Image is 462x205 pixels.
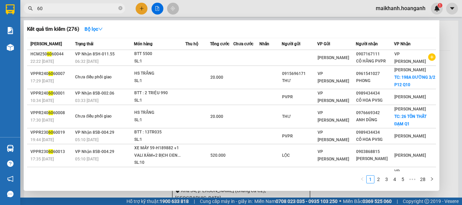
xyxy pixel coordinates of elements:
span: VP [PERSON_NAME] [394,52,426,64]
span: 10:34 [DATE] [30,98,54,103]
div: PVPR [282,94,317,101]
span: VP [PERSON_NAME] [394,169,426,181]
span: TC: 26 TÔN THẤT ĐẠM Q1 [394,114,426,126]
span: Món hàng [134,42,153,46]
div: THƯ [282,77,317,84]
div: SL: 1 [134,136,185,144]
div: XE MÁY 59-H189882 +1 VALI XÁM+2 BỊCH ĐEN... [134,145,185,159]
span: 520.000 [210,153,226,158]
div: HS TRẮNG [134,109,185,117]
img: warehouse-icon [7,44,14,51]
span: [PERSON_NAME] [318,55,349,60]
span: 22:22 [DATE] [30,59,54,64]
div: 0989434434 [356,90,394,97]
div: VPPR240 60007 [30,70,73,77]
div: HẬU [65,22,119,30]
span: [PERSON_NAME] [30,42,62,46]
div: CÔ HOA PVSG [356,97,394,104]
strong: Bộ lọc [85,26,103,32]
div: 0907167111 [356,51,394,58]
div: VPPR240 60001 [30,90,73,97]
span: notification [7,176,14,182]
li: 1 [366,175,374,183]
span: Thu hộ [185,42,198,46]
button: right [428,175,436,183]
a: 4 [391,176,398,183]
div: 0377877713 [65,30,119,40]
a: 1 [367,176,374,183]
div: HCM250 60044 [30,51,73,58]
div: SL: 1 [134,97,185,104]
span: Người nhận [356,42,378,46]
span: Người gửi [282,42,300,46]
button: Bộ lọcdown [79,24,108,34]
span: 60 [48,91,53,96]
span: VP [PERSON_NAME] [318,149,349,161]
span: VP Nhận 85B-004.29 [75,130,114,135]
span: 06:32 [DATE] [75,59,98,64]
div: PHONG [356,77,394,84]
span: [PERSON_NAME] [394,68,426,72]
span: 17:30 [DATE] [30,118,54,123]
li: Next 5 Pages [407,175,418,183]
div: Chưa điều phối giao [75,113,126,120]
span: 60 [48,149,53,154]
span: 03:33 [DATE] [75,98,98,103]
span: plus-circle [428,53,436,61]
span: 60 [48,110,53,115]
span: down [98,27,103,31]
span: VP Nhận 85B-004.29 [75,149,114,154]
span: TC: 198A ĐƯỜNG 3/2 P12 Q10 [394,75,436,87]
span: [PERSON_NAME] [394,153,426,158]
div: CƯỜNG [6,21,60,29]
span: 60 [47,52,52,56]
span: VP [PERSON_NAME] [318,91,349,103]
div: SL: 1 [134,77,185,85]
a: 28 [418,176,428,183]
span: CC [64,44,72,51]
div: [PERSON_NAME] [6,6,60,21]
div: SL: 1 [134,58,185,65]
span: ••• [407,175,418,183]
div: BTT : 2 TRIỆU 990 [134,89,185,97]
div: [PERSON_NAME] [356,155,394,162]
span: VP [PERSON_NAME] [318,110,349,123]
div: VPPR240 60008 [30,109,73,117]
li: 2 [374,175,383,183]
img: logo-vxr [6,4,15,15]
div: HS TRẮNG [134,70,185,77]
div: 0976669342 [356,109,394,117]
li: 5 [399,175,407,183]
div: PVPR [282,133,317,140]
div: VPPR230 60013 [30,148,73,155]
a: 2 [375,176,382,183]
div: THƯ [282,113,317,120]
div: VPPR230 60019 [30,129,73,136]
div: CÔ HOA PVSG [356,136,394,143]
span: VP Gửi [317,42,330,46]
span: 17:35 [DATE] [30,157,54,161]
div: Chưa điều phối giao [75,74,126,81]
img: warehouse-icon [7,145,14,152]
span: 17:29 [DATE] [30,79,54,83]
div: BTT 5500 [134,50,185,58]
button: left [358,175,366,183]
li: Previous Page [358,175,366,183]
span: question-circle [7,160,14,167]
span: 19:44 [DATE] [30,137,54,142]
li: Next Page [428,175,436,183]
span: close-circle [118,5,122,12]
div: SL: 1 [134,117,185,124]
span: Nhận: [65,6,81,14]
span: VP Nhận 85H-011.55 [75,52,115,56]
span: Tổng cước [210,42,229,46]
span: 60 [48,130,53,135]
div: CÔ HẰNG PVPR [356,58,394,65]
li: 28 [418,175,428,183]
div: 0961541027 [356,70,394,77]
span: left [360,177,364,181]
div: 0915696171 [282,70,317,77]
img: solution-icon [7,27,14,34]
input: Tìm tên, số ĐT hoặc mã đơn [37,5,117,12]
div: 0989434434 [356,129,394,136]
